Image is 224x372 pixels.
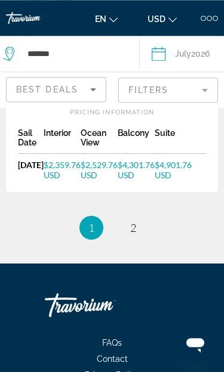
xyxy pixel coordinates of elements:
[102,338,122,348] span: FAQs
[175,49,191,58] span: July
[89,10,124,27] button: Change language
[155,160,192,180] span: $4,901.76 USD
[18,108,206,116] div: Pricing Information
[176,324,214,362] iframe: Button to launch messaging window
[155,128,206,154] div: Suite
[44,128,81,154] div: Interior
[142,10,183,27] button: Change currency
[81,160,118,180] a: $2,529.76 USD
[97,354,128,364] span: Contact
[45,287,164,323] a: Travorium
[16,85,78,94] span: Best Deals
[44,160,81,180] a: $2,359.76 USD
[118,160,155,180] a: $4,301.76 USD
[175,45,210,62] div: 2026
[88,221,94,234] span: 1
[148,14,165,24] span: USD
[85,354,140,364] a: Contact
[152,36,212,72] button: July2026
[6,216,218,240] nav: Pagination
[18,160,44,180] div: [DATE]
[81,128,118,154] div: Ocean View
[130,221,136,234] span: 2
[118,77,219,103] button: Filter
[118,128,155,154] div: Balcony
[95,14,106,24] span: en
[155,160,206,180] a: $4,901.76 USD
[90,338,134,348] a: FAQs
[18,128,44,154] div: Sail Date
[16,82,96,97] mat-select: Sort by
